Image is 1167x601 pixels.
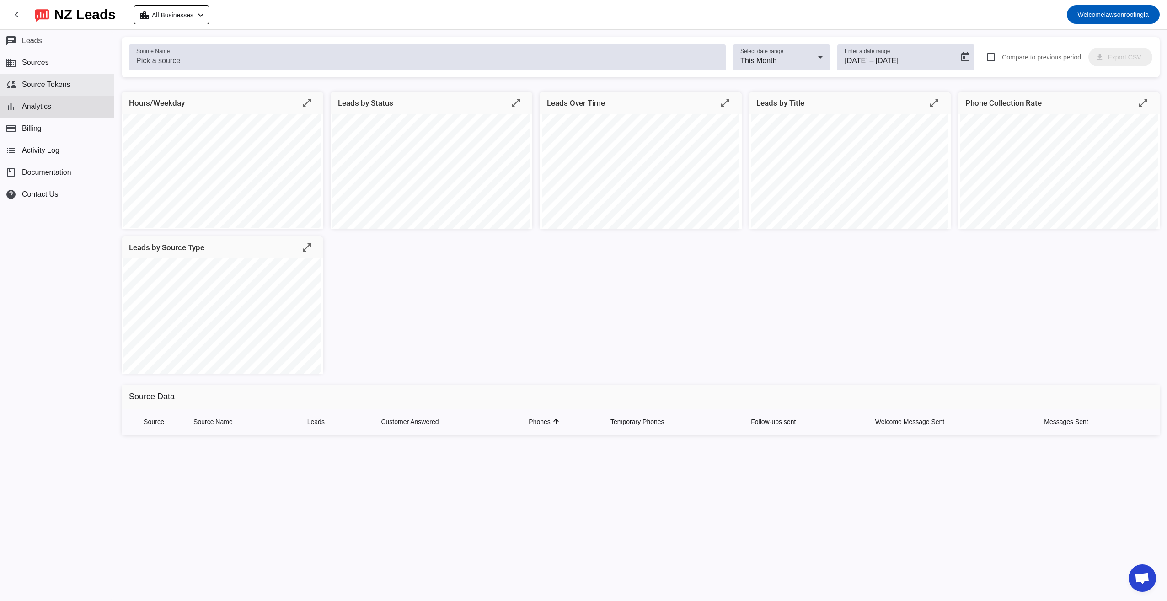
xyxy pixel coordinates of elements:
div: Welcome Message Sent [875,417,944,426]
mat-icon: help [5,189,16,200]
span: – [870,55,874,66]
div: Messages Sent [1044,417,1088,426]
span: Welcome [1078,11,1104,18]
div: Follow-ups sent [751,417,861,426]
mat-icon: open_in_full [510,97,521,108]
mat-icon: list [5,145,16,156]
div: Customer Answered [381,417,439,426]
span: Documentation [22,168,71,177]
mat-icon: open_in_full [929,97,940,108]
div: Welcome Message Sent [875,417,1030,426]
span: lawsonroofingla [1078,8,1149,21]
div: Open chat [1129,564,1156,592]
div: Messages Sent [1044,417,1152,426]
mat-icon: bar_chart [5,101,16,112]
mat-icon: chat [5,35,16,46]
div: Phones [529,417,596,426]
button: Open calendar [956,48,974,66]
div: Leads [307,417,367,426]
mat-label: Select date range [740,48,783,54]
span: This Month [740,57,776,64]
mat-icon: open_in_full [301,97,312,108]
h2: Source Data [122,385,1160,409]
div: Temporary Phones [610,417,664,426]
span: book [5,167,16,178]
mat-icon: open_in_full [1138,97,1149,108]
div: Source Name [193,417,293,426]
span: Source Tokens [22,80,70,89]
input: Start date [845,55,867,66]
mat-icon: open_in_full [720,97,731,108]
div: Customer Answered [381,417,514,426]
input: End date [876,55,929,66]
span: Compare to previous period [1002,54,1081,61]
mat-label: Enter a date range [845,48,890,54]
mat-icon: location_city [139,10,150,21]
mat-label: Source Name [136,48,170,54]
div: Leads [307,417,325,426]
mat-card-title: Hours/Weekday [129,97,185,109]
input: Pick a source [136,55,718,66]
mat-icon: business [5,57,16,68]
mat-icon: cloud_sync [5,79,16,90]
mat-icon: payment [5,123,16,134]
mat-card-title: Phone Collection Rate [965,97,1042,109]
mat-card-title: Leads Over Time [547,97,605,109]
img: logo [35,7,49,22]
div: NZ Leads [54,8,116,21]
span: Leads [22,37,42,45]
mat-card-title: Leads by Status [338,97,393,109]
span: Contact Us [22,190,58,199]
span: Activity Log [22,146,59,155]
div: Source Name [193,417,233,426]
button: All Businesses [134,5,209,24]
span: Billing [22,124,42,133]
button: Welcomelawsonroofingla [1067,5,1160,24]
mat-icon: chevron_left [11,9,22,20]
span: All Businesses [152,9,193,21]
span: Sources [22,59,49,67]
mat-icon: chevron_left [195,10,206,21]
div: Follow-ups sent [751,417,796,426]
mat-card-title: Leads by Source Type [129,241,204,254]
mat-card-title: Leads by Title [756,97,804,109]
span: Analytics [22,102,51,111]
div: Temporary Phones [610,417,736,426]
div: Phones [529,417,550,426]
th: Source [122,409,186,435]
mat-icon: open_in_full [301,242,312,253]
